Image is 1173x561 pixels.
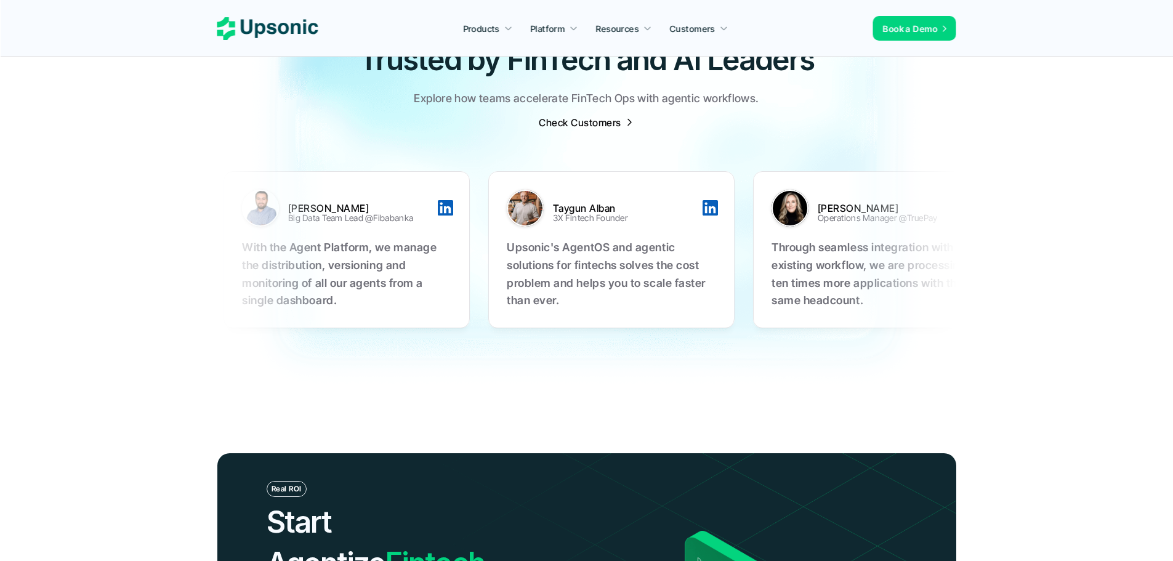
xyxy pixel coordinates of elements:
[553,207,701,210] p: Taygun Alban
[670,22,715,35] p: Customers
[596,22,639,35] p: Resources
[553,210,628,225] p: 3X Fintech Founder
[242,239,451,310] p: With the Agent Platform, we manage the distribution, versioning and monitoring of all our agents ...
[772,239,981,310] p: Through seamless integration with our existing workflow, we are processing ten times more applica...
[217,39,956,80] h2: Trusted by FinTech and AI Leaders
[456,17,520,39] a: Products
[818,207,965,210] p: [PERSON_NAME]
[539,121,621,124] p: Check Customers
[507,239,716,310] p: Upsonic's AgentOS and agentic solutions for fintechs solves the cost problem and helps you to sca...
[288,207,436,210] p: [PERSON_NAME]
[873,16,956,41] a: Book a Demo
[463,22,499,35] p: Products
[818,210,938,225] p: Operations Manager @TruePay
[414,90,759,108] p: Explore how teams accelerate FinTech Ops with agentic workflows.
[883,22,938,35] p: Book a Demo
[539,116,634,128] a: Check Customers
[530,22,565,35] p: Platform
[288,210,413,225] p: Big Data Team Lead @Fibabanka
[272,485,302,493] p: Real ROI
